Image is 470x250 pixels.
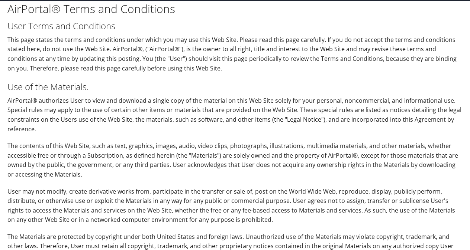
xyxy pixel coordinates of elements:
p: User may not modify, create derivative works from, participate in the transfer or sale of, post o... [7,187,463,225]
p: AirPortal® authorizes User to view and download a single copy of the material on this Web Site so... [7,96,463,134]
p: This page states the terms and conditions under which you may use this Web Site. Please read this... [7,35,463,73]
h2: Use of the Materials. [7,80,463,93]
h2: User Terms and Conditions [7,20,463,32]
p: The contents of this Web Site, such as text, graphics, images, audio, video clips, photographs, i... [7,141,463,179]
h1: AirPortal® Terms and Conditions [7,1,463,17]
